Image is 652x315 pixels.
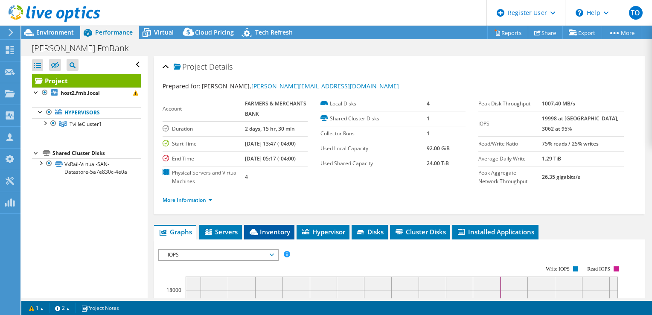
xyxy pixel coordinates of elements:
a: More [602,26,641,39]
label: Peak Disk Throughput [478,99,542,108]
a: Hypervisors [32,107,141,118]
a: TvilleCluster1 [32,118,141,129]
label: Duration [163,125,245,133]
a: More Information [163,196,212,204]
span: Hypervisor [301,227,345,236]
b: [DATE] 13:47 (-04:00) [245,140,296,147]
div: Shared Cluster Disks [52,148,141,158]
label: End Time [163,155,245,163]
span: Tech Refresh [255,28,293,36]
a: VxRail-Virtual-SAN-Datastore-5a7e830c-4e0a [32,158,141,177]
span: Servers [204,227,238,236]
label: Shared Cluster Disks [320,114,427,123]
span: Cluster Disks [394,227,446,236]
span: TvilleCluster1 [70,120,102,128]
a: Project Notes [75,303,125,313]
b: 4 [245,173,248,181]
b: 24.00 TiB [427,160,449,167]
b: 4 [427,100,430,107]
span: TO [629,6,643,20]
span: Project [174,63,207,71]
label: Start Time [163,140,245,148]
a: Export [562,26,602,39]
b: 75% reads / 25% writes [542,140,599,147]
span: Environment [36,28,74,36]
b: 1.29 TiB [542,155,561,162]
a: Reports [487,26,528,39]
span: Cloud Pricing [195,28,234,36]
b: 1007.40 MB/s [542,100,575,107]
label: Physical Servers and Virtual Machines [163,169,245,186]
label: Prepared for: [163,82,201,90]
label: Peak Aggregate Network Throughput [478,169,542,186]
b: host2.fmb.local [61,89,100,96]
h1: [PERSON_NAME] FmBank [28,44,142,53]
b: [DATE] 05:17 (-04:00) [245,155,296,162]
text: Read IOPS [587,266,610,272]
span: [PERSON_NAME], [202,82,399,90]
span: Virtual [154,28,174,36]
label: Average Daily Write [478,155,542,163]
a: 2 [49,303,76,313]
label: Collector Runs [320,129,427,138]
label: IOPS [478,120,542,128]
label: Used Shared Capacity [320,159,427,168]
span: Details [209,61,233,72]
a: [PERSON_NAME][EMAIL_ADDRESS][DOMAIN_NAME] [251,82,399,90]
a: Project [32,74,141,87]
text: Write IOPS [546,266,570,272]
b: 92.00 GiB [427,145,450,152]
svg: \n [576,9,583,17]
span: Graphs [158,227,192,236]
span: Performance [95,28,133,36]
b: 1 [427,115,430,122]
b: 1 [427,130,430,137]
span: IOPS [163,250,273,260]
b: 2 days, 15 hr, 30 min [245,125,295,132]
text: 18000 [166,286,181,294]
a: Share [528,26,563,39]
b: 26.35 gigabits/s [542,173,580,181]
b: 19998 at [GEOGRAPHIC_DATA], 3062 at 95% [542,115,618,132]
label: Read/Write Ratio [478,140,542,148]
span: Inventory [248,227,290,236]
label: Account [163,105,245,113]
a: 1 [23,303,49,313]
label: Local Disks [320,99,427,108]
b: FARMERS & MERCHANTS BANK [245,100,306,117]
a: host2.fmb.local [32,87,141,99]
span: Disks [356,227,384,236]
label: Used Local Capacity [320,144,427,153]
span: Installed Applications [457,227,534,236]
